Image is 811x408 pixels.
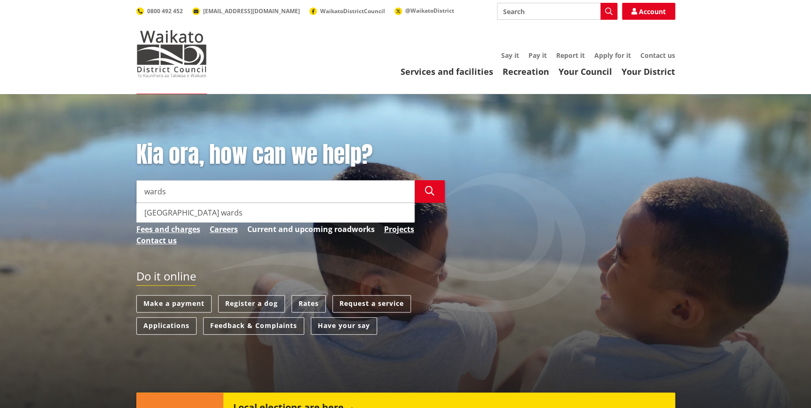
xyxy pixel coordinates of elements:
a: Report it [556,51,585,60]
input: Search input [497,3,617,20]
a: [EMAIL_ADDRESS][DOMAIN_NAME] [192,7,300,15]
a: Contact us [136,235,177,246]
a: WaikatoDistrictCouncil [309,7,385,15]
a: Fees and charges [136,224,200,235]
span: [EMAIL_ADDRESS][DOMAIN_NAME] [203,7,300,15]
a: Your Council [559,66,612,77]
a: Account [622,3,675,20]
a: Have your say [311,317,377,335]
span: 0800 492 452 [147,7,183,15]
a: Current and upcoming roadworks [247,224,375,235]
input: Search input [136,180,415,203]
a: Make a payment [136,295,212,312]
img: Waikato District Council - Te Kaunihera aa Takiwaa o Waikato [136,30,207,77]
a: Careers [210,224,238,235]
a: Services and facilities [401,66,493,77]
a: Feedback & Complaints [203,317,304,335]
a: Projects [384,224,414,235]
a: @WaikatoDistrict [394,7,454,15]
a: Say it [501,51,519,60]
a: Apply for it [594,51,631,60]
h1: Kia ora, how can we help? [136,141,445,168]
a: Recreation [503,66,549,77]
a: Contact us [640,51,675,60]
a: 0800 492 452 [136,7,183,15]
h2: Do it online [136,270,196,286]
a: Your District [622,66,675,77]
a: Pay it [528,51,547,60]
a: Applications [136,317,197,335]
div: [GEOGRAPHIC_DATA] wards [137,203,414,222]
span: WaikatoDistrictCouncil [320,7,385,15]
span: @WaikatoDistrict [405,7,454,15]
a: Request a service [332,295,411,312]
a: Rates [291,295,326,312]
a: Register a dog [218,295,285,312]
iframe: Messenger Launcher [768,368,802,402]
